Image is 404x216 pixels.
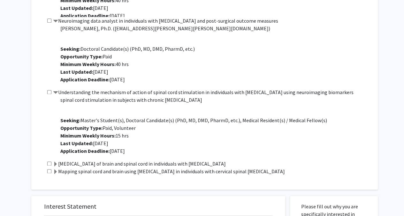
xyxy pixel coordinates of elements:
[60,12,125,19] span: [DATE]
[60,132,129,139] span: 15 hrs
[60,12,110,19] b: Application Deadline:
[60,125,136,131] span: Paid, Volunteer
[60,117,80,123] b: Seeking:
[53,168,285,175] label: Mapping spinal cord and brain using [MEDICAL_DATA] in individuals with cervical spinal [MEDICAL_D...
[60,69,108,75] span: [DATE]
[60,88,371,104] p: The objective of this project is to utilize [MEDICAL_DATA] based biomarkers to track longitudinal...
[60,46,195,52] span: Doctoral Candidate(s) (PhD, MD, DMD, PharmD, etc.)
[60,25,371,32] p: [PERSON_NAME], Ph.D. ([EMAIL_ADDRESS][PERSON_NAME][PERSON_NAME][DOMAIN_NAME])
[5,187,27,211] iframe: Chat
[60,53,103,60] b: Opportunity Type:
[53,88,354,96] label: Understanding the mechanism of action of spinal cord stimulation in individuals with [MEDICAL_DAT...
[53,17,278,25] label: Neuroimaging data analyst in individuals with [MEDICAL_DATA] and post-surgical outcome measures
[60,53,112,60] span: Paid
[60,148,125,154] span: [DATE]
[44,202,272,210] h5: Interest Statement
[60,61,116,67] b: Minimum Weekly Hours:
[60,140,108,146] span: [DATE]
[60,5,108,11] span: [DATE]
[60,140,93,146] b: Last Updated:
[60,76,110,83] b: Application Deadline:
[60,148,110,154] b: Application Deadline:
[60,125,103,131] b: Opportunity Type:
[60,5,93,11] b: Last Updated:
[53,160,226,168] label: [MEDICAL_DATA] of brain and spinal cord in individuals with [MEDICAL_DATA]
[60,117,327,123] span: Master's Student(s), Doctoral Candidate(s) (PhD, MD, DMD, PharmD, etc.), Medical Resident(s) / Me...
[60,69,93,75] b: Last Updated:
[60,132,116,139] b: Minimum Weekly Hours:
[60,61,129,67] span: 40 hrs
[60,46,80,52] b: Seeking:
[60,76,125,83] span: [DATE]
